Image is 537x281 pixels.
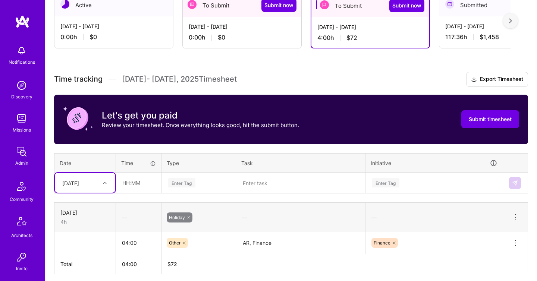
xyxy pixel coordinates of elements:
span: Submit now [392,2,421,9]
div: Initiative [371,159,497,167]
span: $ 72 [167,261,177,267]
div: 0:00 h [189,34,295,41]
div: 4h [60,218,110,226]
div: 0:00 h [60,33,167,41]
img: Invite [14,250,29,265]
img: coin [63,104,93,133]
span: $72 [346,34,357,42]
button: Export Timesheet [466,72,528,87]
div: Discovery [11,93,32,101]
th: Date [54,153,116,173]
div: — [116,208,161,227]
i: icon Chevron [103,181,107,185]
div: Time [121,159,156,167]
span: Time tracking [54,75,103,84]
span: Submit timesheet [469,116,512,123]
input: HH:MM [116,173,161,193]
div: [DATE] - [DATE] [317,23,423,31]
span: $0 [218,34,225,41]
div: [DATE] - [DATE] [189,23,295,31]
span: [DATE] - [DATE] , 2025 Timesheet [122,75,237,84]
img: To Submit [320,0,329,9]
div: Enter Tag [372,177,399,189]
p: Review your timesheet. Once everything looks good, hit the submit button. [102,121,299,129]
div: [DATE] - [DATE] [60,22,167,30]
img: teamwork [14,111,29,126]
span: Holiday [169,215,185,220]
div: Admin [15,159,28,167]
div: Notifications [9,58,35,66]
div: Community [10,195,34,203]
button: Submit timesheet [461,110,519,128]
span: Submit now [264,1,293,9]
th: 04:00 [116,254,161,274]
div: [DATE] [60,209,110,217]
h3: Let's get you paid [102,110,299,121]
img: right [509,18,512,23]
img: Community [13,177,31,195]
div: Invite [16,265,28,272]
img: admin teamwork [14,144,29,159]
img: discovery [14,78,29,93]
div: Missions [13,126,31,134]
span: Finance [374,240,390,246]
th: Type [161,153,236,173]
th: Total [54,254,116,274]
th: Task [236,153,365,173]
span: Other [169,240,180,246]
img: Architects [13,214,31,231]
div: 4:00 h [317,34,423,42]
img: Submit [512,180,518,186]
textarea: AR, Finance [237,233,364,253]
input: HH:MM [116,233,161,253]
img: logo [15,15,30,28]
div: [DATE] [62,179,79,187]
div: — [365,208,503,227]
div: Architects [11,231,32,239]
img: bell [14,43,29,58]
span: $0 [89,33,97,41]
div: — [236,208,365,227]
span: $1,458 [480,33,499,41]
div: Enter Tag [168,177,195,189]
i: icon Download [471,76,477,83]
